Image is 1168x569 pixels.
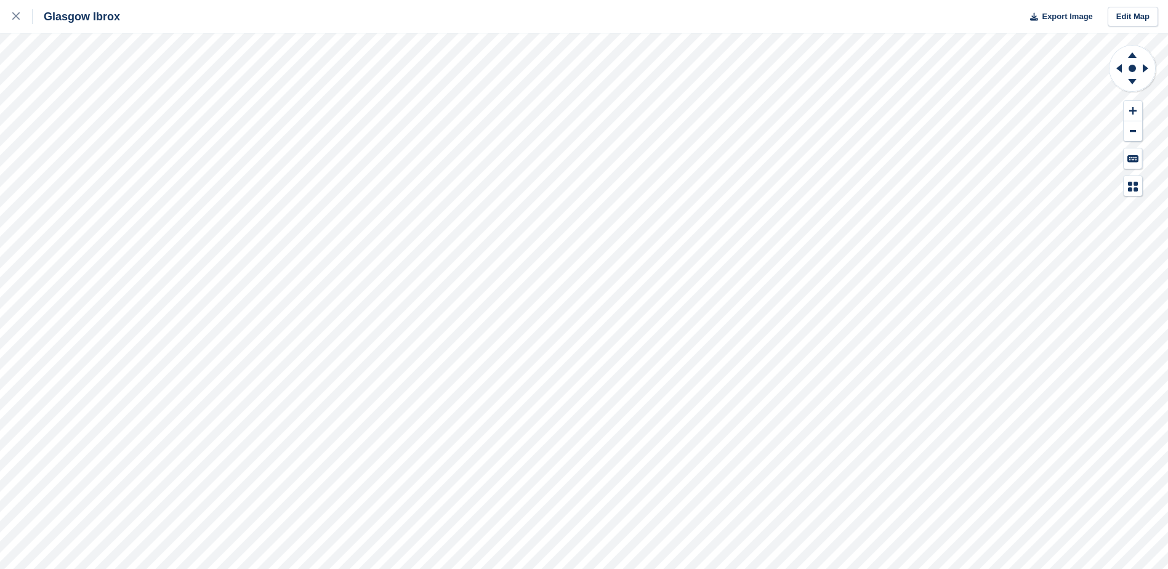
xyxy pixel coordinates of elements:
[1108,7,1158,27] a: Edit Map
[1124,148,1142,169] button: Keyboard Shortcuts
[1124,121,1142,142] button: Zoom Out
[33,9,120,24] div: Glasgow Ibrox
[1124,176,1142,196] button: Map Legend
[1124,101,1142,121] button: Zoom In
[1042,10,1092,23] span: Export Image
[1023,7,1093,27] button: Export Image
